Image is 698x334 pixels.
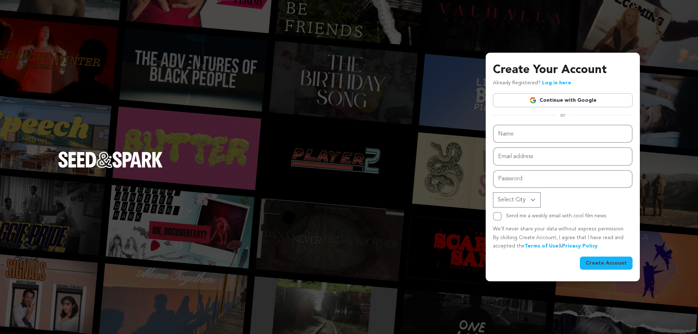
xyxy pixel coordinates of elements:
[580,257,633,270] button: Create Account
[58,152,163,168] img: Seed&Spark Logo
[556,112,570,119] span: or
[529,97,537,104] img: Google logo
[525,244,558,249] a: Terms of Use
[493,61,633,79] h3: Create Your Account
[562,244,598,249] a: Privacy Policy
[506,213,606,218] label: Send me a weekly email with cool film news
[542,80,571,85] a: Log in here
[58,152,163,182] a: Seed&Spark Homepage
[493,93,633,107] a: Continue with Google
[493,170,633,188] input: Password
[493,147,633,166] input: Email address
[493,225,633,251] p: We’ll never share your data without express permission. By clicking Create Account, I agree that ...
[493,125,633,143] input: Name
[493,79,571,88] p: Already Registered?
